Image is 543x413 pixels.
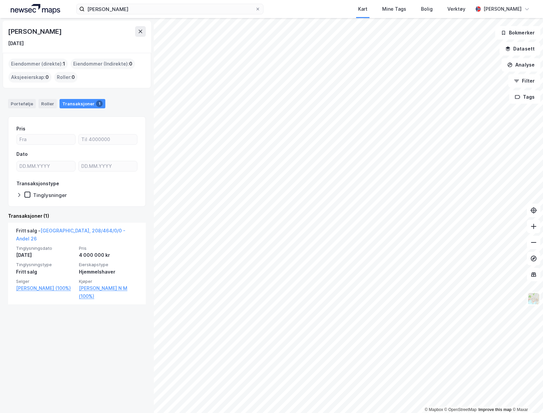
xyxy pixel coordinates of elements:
[16,125,25,133] div: Pris
[425,407,443,412] a: Mapbox
[16,150,28,158] div: Dato
[79,284,138,300] a: [PERSON_NAME] N M (100%)
[79,268,138,276] div: Hjemmelshaver
[444,407,477,412] a: OpenStreetMap
[502,58,540,72] button: Analyse
[85,4,255,14] input: Søk på adresse, matrikkel, gårdeiere, leietakere eller personer
[60,99,105,108] div: Transaksjoner
[8,26,63,37] div: [PERSON_NAME]
[358,5,367,13] div: Kart
[483,5,522,13] div: [PERSON_NAME]
[45,73,49,81] span: 0
[79,279,138,284] span: Kjøper
[129,60,132,68] span: 0
[16,245,75,251] span: Tinglysningsdato
[508,74,540,88] button: Filter
[478,407,512,412] a: Improve this map
[96,100,103,107] div: 1
[16,228,125,241] a: [GEOGRAPHIC_DATA], 208/464/0/0 - Andel 26
[509,90,540,104] button: Tags
[16,279,75,284] span: Selger
[17,134,75,144] input: Fra
[510,381,543,413] div: Kontrollprogram for chat
[382,5,406,13] div: Mine Tags
[79,251,138,259] div: 4 000 000 kr
[500,42,540,56] button: Datasett
[16,251,75,259] div: [DATE]
[63,60,65,68] span: 1
[8,39,24,47] div: [DATE]
[447,5,465,13] div: Verktøy
[8,212,146,220] div: Transaksjoner (1)
[79,262,138,268] span: Eierskapstype
[527,292,540,305] img: Z
[71,59,135,69] div: Eiendommer (Indirekte) :
[16,227,138,245] div: Fritt salg -
[510,381,543,413] iframe: Chat Widget
[8,59,68,69] div: Eiendommer (direkte) :
[79,245,138,251] span: Pris
[38,99,57,108] div: Roller
[33,192,67,198] div: Tinglysninger
[495,26,540,39] button: Bokmerker
[8,99,36,108] div: Portefølje
[16,268,75,276] div: Fritt salg
[16,180,59,188] div: Transaksjonstype
[72,73,75,81] span: 0
[79,134,137,144] input: Til 4000000
[11,4,60,14] img: logo.a4113a55bc3d86da70a041830d287a7e.svg
[17,161,75,171] input: DD.MM.YYYY
[16,262,75,268] span: Tinglysningstype
[421,5,433,13] div: Bolig
[8,72,51,83] div: Aksjeeierskap :
[54,72,78,83] div: Roller :
[79,161,137,171] input: DD.MM.YYYY
[16,284,75,292] a: [PERSON_NAME] (100%)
